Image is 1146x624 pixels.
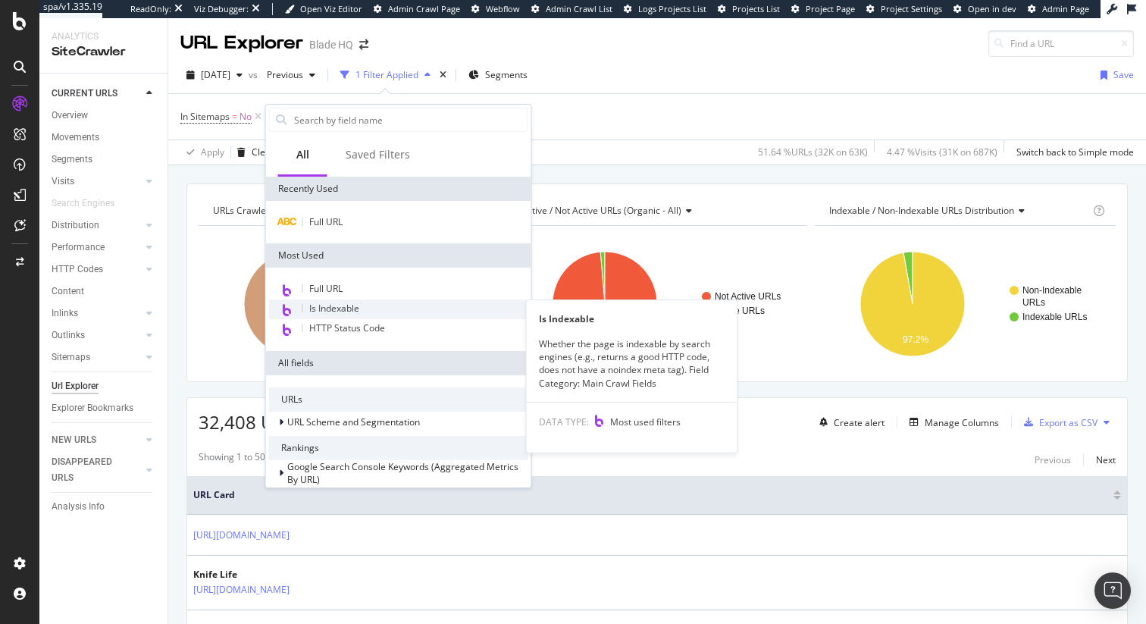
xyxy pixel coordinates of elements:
a: Projects List [718,3,780,15]
button: Previous [1035,450,1071,469]
a: Content [52,284,157,299]
div: Export as CSV [1039,416,1097,429]
a: Webflow [471,3,520,15]
text: 97.2% [903,334,928,345]
button: [DATE] [180,63,249,87]
a: Inlinks [52,306,142,321]
div: Overview [52,108,88,124]
div: Manage Columns [925,416,999,429]
a: Performance [52,240,142,256]
div: Is Indexable [527,312,737,325]
span: Project Settings [881,3,942,14]
a: Analysis Info [52,499,157,515]
svg: A chart. [199,238,496,370]
div: Saved Filters [346,147,410,162]
span: Google Search Console Keywords (Aggregated Metrics By URL) [287,460,518,486]
div: Sitemaps [52,350,90,365]
div: Rankings [269,436,528,460]
a: Admin Crawl List [531,3,612,15]
div: Viz Debugger: [194,3,249,15]
div: HTTP Codes [52,262,103,278]
div: Clear [252,146,274,158]
span: HTTP Status Code [309,321,385,334]
a: [URL][DOMAIN_NAME] [193,528,290,543]
div: Recently Used [266,177,531,201]
a: Explorer Bookmarks [52,400,157,416]
div: Most Used [266,243,531,268]
a: Open Viz Editor [285,3,362,15]
a: Segments [52,152,157,168]
h4: URLs Crawled By Botify By pagetype [210,199,486,223]
a: Visits [52,174,142,190]
span: Is Indexable [309,302,359,315]
div: URL Explorer [180,30,303,56]
span: URL Scheme and Segmentation [287,415,420,428]
a: Logs Projects List [624,3,706,15]
a: CURRENT URLS [52,86,142,102]
span: Most used filters [610,415,681,428]
input: Search by field name [293,108,528,131]
text: Indexable URLs [1022,312,1087,322]
button: Export as CSV [1018,410,1097,434]
button: Create alert [813,410,885,434]
div: ReadOnly: [130,3,171,15]
span: vs [249,68,261,81]
span: In Sitemaps [180,110,230,123]
div: Whether the page is indexable by search engines (e.g., returns a good HTTP code, does not have a ... [527,337,737,390]
a: Project Page [791,3,855,15]
button: Switch back to Simple mode [1010,140,1134,165]
span: 2025 Jul. 27th [201,68,230,81]
div: Analysis Info [52,499,105,515]
div: Apply [201,146,224,158]
input: Find a URL [988,30,1134,57]
span: Segments [485,68,528,81]
span: Logs Projects List [638,3,706,14]
div: 51.64 % URLs ( 32K on 63K ) [758,146,868,158]
a: Sitemaps [52,350,142,365]
button: Previous [261,63,321,87]
span: URL Card [193,488,1110,502]
span: 32,408 URLs found [199,409,359,434]
div: Search Engines [52,196,114,212]
text: URLs [1022,297,1045,308]
button: 1 Filter Applied [334,63,437,87]
span: URLs Crawled By Botify By pagetype [213,204,365,217]
h4: Indexable / Non-Indexable URLs Distribution [826,199,1090,223]
div: Save [1113,68,1134,81]
h4: Active / Not Active URLs [518,199,794,223]
svg: A chart. [815,238,1112,370]
a: Project Settings [866,3,942,15]
button: Apply [180,140,224,165]
span: Full URL [309,282,343,295]
div: NEW URLS [52,432,96,448]
div: DISAPPEARED URLS [52,454,128,486]
span: Previous [261,68,303,81]
a: Outlinks [52,328,142,343]
div: CURRENT URLS [52,86,117,102]
div: Visits [52,174,74,190]
div: Blade HQ [309,37,353,52]
text: Active URLs [715,306,765,316]
text: Not Active URLs [715,291,781,302]
div: Showing 1 to 50 of 32,408 entries [199,450,339,469]
div: Previous [1035,453,1071,466]
div: URLs [269,387,528,412]
span: Webflow [486,3,520,14]
span: Indexable / Non-Indexable URLs distribution [829,204,1014,217]
span: Open Viz Editor [300,3,362,14]
div: arrow-right-arrow-left [359,39,368,50]
span: Admin Crawl Page [388,3,460,14]
span: Project Page [806,3,855,14]
a: Admin Page [1028,3,1089,15]
span: Admin Crawl List [546,3,612,14]
div: All [296,147,309,162]
div: 4.47 % Visits ( 31K on 687K ) [887,146,997,158]
span: Open in dev [968,3,1016,14]
div: All fields [266,351,531,375]
button: Save [1094,63,1134,87]
div: 1 Filter Applied [355,68,418,81]
a: Overview [52,108,157,124]
text: Non-Indexable [1022,285,1082,296]
a: Open in dev [953,3,1016,15]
